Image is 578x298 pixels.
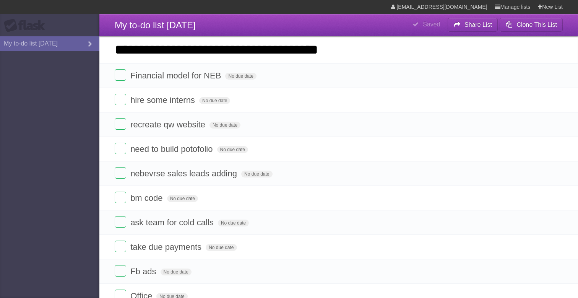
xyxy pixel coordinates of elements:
span: hire some interns [130,95,197,105]
span: No due date [167,195,198,202]
span: bm code [130,193,164,203]
span: My to-do list [DATE] [115,20,196,30]
label: Done [115,143,126,154]
button: Share List [448,18,498,32]
label: Done [115,265,126,277]
b: Share List [464,21,492,28]
label: Done [115,94,126,105]
span: No due date [199,97,230,104]
label: Done [115,118,126,130]
button: Clone This List [500,18,563,32]
span: No due date [217,146,248,153]
label: Done [115,192,126,203]
span: No due date [241,171,272,177]
b: Saved [423,21,440,28]
span: ask team for cold calls [130,218,216,227]
label: Done [115,216,126,228]
span: No due date [218,220,249,226]
div: Flask [4,19,50,33]
span: recreate qw website [130,120,207,129]
span: Fb ads [130,267,158,276]
b: Clone This List [516,21,557,28]
span: No due date [161,269,192,275]
span: No due date [209,122,240,129]
span: take due payments [130,242,203,252]
span: No due date [206,244,237,251]
label: Done [115,241,126,252]
label: Done [115,69,126,81]
span: No due date [225,73,256,80]
label: Done [115,167,126,179]
span: need to build potofolio [130,144,214,154]
span: nebevrse sales leads adding [130,169,239,178]
span: Financial model for NEB [130,71,223,80]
